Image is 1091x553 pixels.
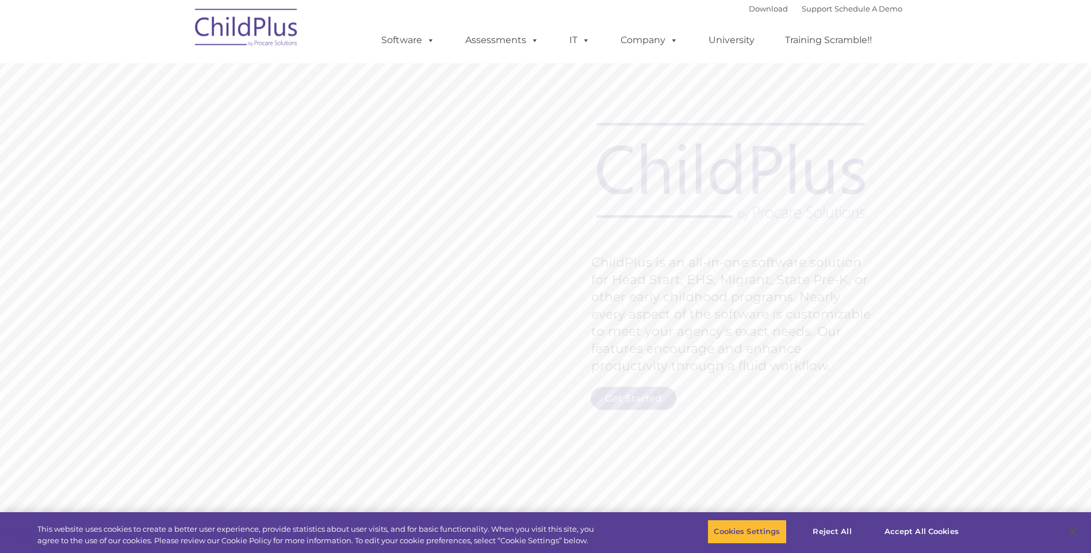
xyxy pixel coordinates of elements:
a: Get Started [591,387,676,410]
a: Support [802,4,832,13]
div: This website uses cookies to create a better user experience, provide statistics about user visit... [37,524,600,546]
img: ChildPlus by Procare Solutions [189,1,304,58]
button: Accept All Cookies [878,520,965,544]
button: Close [1060,519,1085,544]
a: University [697,29,766,52]
a: Software [370,29,446,52]
button: Reject All [797,520,868,544]
font: | [749,4,902,13]
a: Company [609,29,690,52]
rs-layer: ChildPlus is an all-in-one software solution for Head Start, EHS, Migrant, State Pre-K, or other ... [591,254,876,375]
button: Cookies Settings [707,520,786,544]
a: IT [558,29,602,52]
a: Schedule A Demo [834,4,902,13]
a: Download [749,4,788,13]
a: Training Scramble!! [774,29,883,52]
a: Assessments [454,29,550,52]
